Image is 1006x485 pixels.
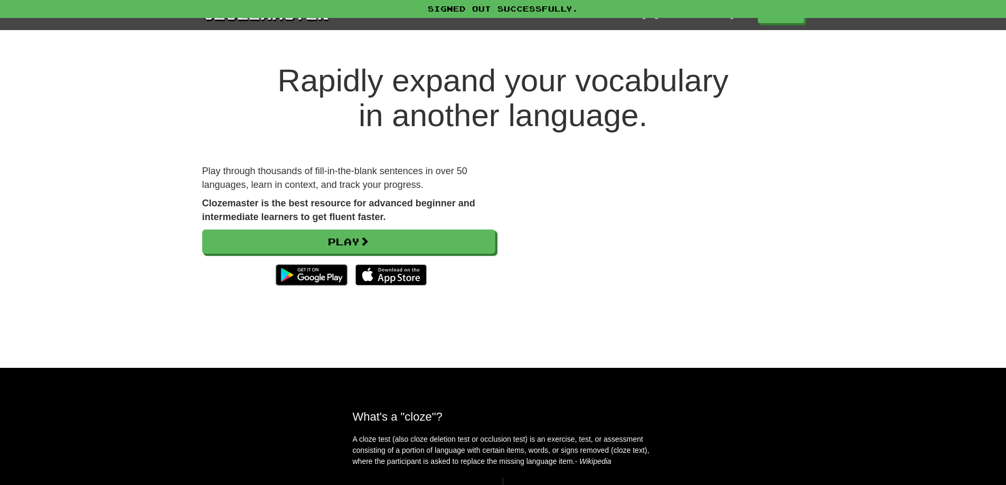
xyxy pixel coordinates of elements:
em: - Wikipedia [575,457,612,465]
a: Play [202,230,495,254]
h2: What's a "cloze"? [353,410,654,423]
img: Get it on Google Play [270,259,352,291]
p: A cloze test (also cloze deletion test or occlusion test) is an exercise, test, or assessment con... [353,434,654,467]
img: Download_on_the_App_Store_Badge_US-UK_135x40-25178aeef6eb6b83b96f5f2d004eda3bffbb37122de64afbaef7... [355,264,427,286]
strong: Clozemaster is the best resource for advanced beginner and intermediate learners to get fluent fa... [202,198,475,222]
p: Play through thousands of fill-in-the-blank sentences in over 50 languages, learn in context, and... [202,165,495,192]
